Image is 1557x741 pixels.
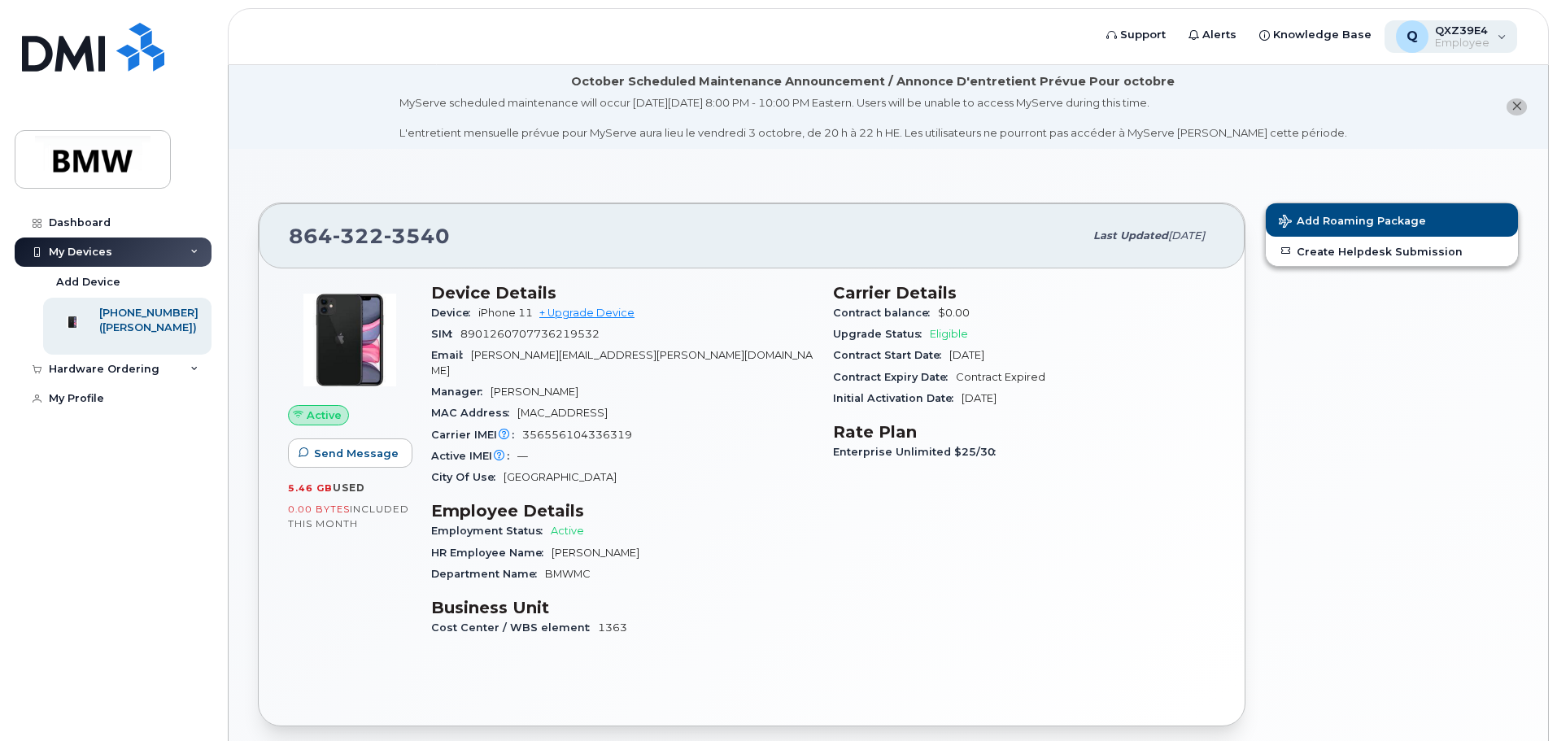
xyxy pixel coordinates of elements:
span: Contract Start Date [833,349,949,361]
span: [MAC_ADDRESS] [517,407,608,419]
h3: Employee Details [431,501,813,521]
span: SIM [431,328,460,340]
span: Email [431,349,471,361]
h3: Carrier Details [833,283,1215,303]
span: Contract balance [833,307,938,319]
span: Contract Expired [956,371,1045,383]
span: used [333,482,365,494]
span: 864 [289,224,450,248]
span: [PERSON_NAME] [552,547,639,559]
span: 8901260707736219532 [460,328,600,340]
button: close notification [1507,98,1527,116]
span: Send Message [314,446,399,461]
img: iPhone_11.jpg [301,291,399,389]
div: October Scheduled Maintenance Announcement / Annonce D'entretient Prévue Pour octobre [571,73,1175,90]
span: Upgrade Status [833,328,930,340]
span: [PERSON_NAME][EMAIL_ADDRESS][PERSON_NAME][DOMAIN_NAME] [431,349,813,376]
span: Carrier IMEI [431,429,522,441]
h3: Rate Plan [833,422,1215,442]
span: Enterprise Unlimited $25/30 [833,446,1004,458]
span: included this month [288,503,409,530]
span: [GEOGRAPHIC_DATA] [504,471,617,483]
span: 356556104336319 [522,429,632,441]
span: Employment Status [431,525,551,537]
span: 3540 [384,224,450,248]
span: Device [431,307,478,319]
a: Create Helpdesk Submission [1266,237,1518,266]
span: [DATE] [962,392,997,404]
span: 322 [333,224,384,248]
span: $0.00 [938,307,970,319]
span: Active [307,408,342,423]
span: Active [551,525,584,537]
a: + Upgrade Device [539,307,635,319]
span: Cost Center / WBS element [431,621,598,634]
span: iPhone 11 [478,307,533,319]
span: Initial Activation Date [833,392,962,404]
span: — [517,450,528,462]
span: HR Employee Name [431,547,552,559]
span: Department Name [431,568,545,580]
span: City Of Use [431,471,504,483]
span: [DATE] [1168,229,1205,242]
h3: Device Details [431,283,813,303]
span: [PERSON_NAME] [491,386,578,398]
button: Send Message [288,438,412,468]
span: Manager [431,386,491,398]
span: Contract Expiry Date [833,371,956,383]
button: Add Roaming Package [1266,203,1518,237]
span: MAC Address [431,407,517,419]
span: Active IMEI [431,450,517,462]
div: MyServe scheduled maintenance will occur [DATE][DATE] 8:00 PM - 10:00 PM Eastern. Users will be u... [399,95,1347,141]
span: 1363 [598,621,627,634]
span: Add Roaming Package [1279,215,1426,230]
iframe: Messenger Launcher [1486,670,1545,729]
h3: Business Unit [431,598,813,617]
span: [DATE] [949,349,984,361]
span: Last updated [1093,229,1168,242]
span: 5.46 GB [288,482,333,494]
span: BMWMC [545,568,591,580]
span: Eligible [930,328,968,340]
span: 0.00 Bytes [288,503,350,515]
